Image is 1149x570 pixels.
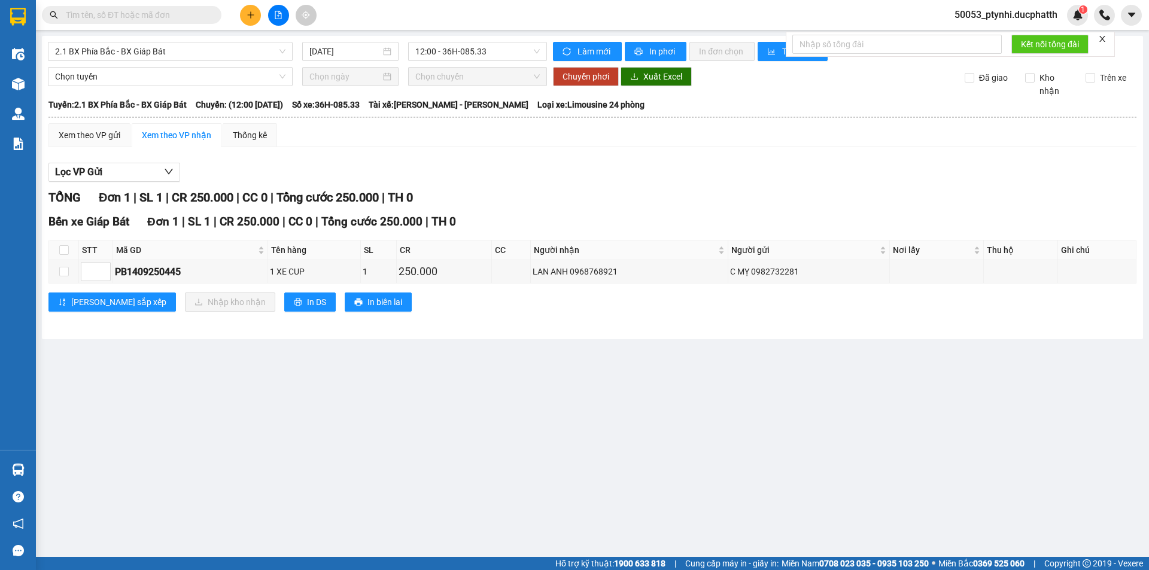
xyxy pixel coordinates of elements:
[288,215,312,228] span: CC 0
[55,68,285,86] span: Chọn tuyến
[621,67,692,86] button: downloadXuất Excel
[1081,5,1085,14] span: 1
[214,215,217,228] span: |
[142,129,211,142] div: Xem theo VP nhận
[1011,35,1089,54] button: Kết nối tổng đài
[361,240,397,260] th: SL
[399,263,490,280] div: 250.000
[59,129,120,142] div: Xem theo VP gửi
[1079,5,1087,14] sup: 1
[782,557,929,570] span: Miền Nam
[302,11,310,19] span: aim
[537,98,645,111] span: Loại xe: Limousine 24 phòng
[188,215,211,228] span: SL 1
[196,98,283,111] span: Chuyến: (12:00 [DATE])
[315,215,318,228] span: |
[492,240,530,260] th: CC
[533,265,726,278] div: LAN ANH 0968768921
[13,545,24,556] span: message
[1072,10,1083,20] img: icon-new-feature
[294,298,302,307] span: printer
[58,298,66,307] span: sort-ascending
[974,71,1013,84] span: Đã giao
[634,47,645,57] span: printer
[268,240,361,260] th: Tên hàng
[48,163,180,182] button: Lọc VP Gửi
[50,11,58,19] span: search
[932,561,935,566] span: ⚪️
[268,5,289,26] button: file-add
[1121,5,1142,26] button: caret-down
[731,243,877,257] span: Người gửi
[182,215,185,228] span: |
[172,190,233,205] span: CR 250.000
[13,518,24,529] span: notification
[282,215,285,228] span: |
[431,215,456,228] span: TH 0
[415,42,540,60] span: 12:00 - 36H-085.33
[382,190,385,205] span: |
[1083,559,1091,568] span: copyright
[296,5,317,26] button: aim
[1035,71,1077,97] span: Kho nhận
[10,8,26,26] img: logo-vxr
[388,190,413,205] span: TH 0
[270,190,273,205] span: |
[938,557,1025,570] span: Miền Bắc
[242,190,268,205] span: CC 0
[1098,35,1107,43] span: close
[236,190,239,205] span: |
[792,35,1002,54] input: Nhập số tổng đài
[354,298,363,307] span: printer
[369,98,528,111] span: Tài xế: [PERSON_NAME] - [PERSON_NAME]
[649,45,677,58] span: In phơi
[48,292,176,312] button: sort-ascending[PERSON_NAME] sắp xếp
[55,164,102,179] span: Lọc VP Gửi
[767,47,777,57] span: bar-chart
[345,292,412,312] button: printerIn biên lai
[71,295,166,309] span: [PERSON_NAME] sắp xếp
[12,48,25,60] img: warehouse-icon
[12,78,25,90] img: warehouse-icon
[79,240,113,260] th: STT
[270,265,358,278] div: 1 XE CUP
[643,70,682,83] span: Xuất Excel
[115,264,266,279] div: PB1409250445
[13,491,24,502] span: question-circle
[367,295,402,309] span: In biên lai
[309,45,381,58] input: 14/09/2025
[973,559,1025,568] strong: 0369 525 060
[534,243,716,257] span: Người nhận
[166,190,169,205] span: |
[397,240,492,260] th: CR
[66,8,207,22] input: Tìm tên, số ĐT hoặc mã đơn
[689,42,755,61] button: In đơn chọn
[945,7,1067,22] span: 50053_ptynhi.ducphatth
[185,292,275,312] button: downloadNhập kho nhận
[893,243,971,257] span: Nơi lấy
[240,5,261,26] button: plus
[233,129,267,142] div: Thống kê
[563,47,573,57] span: sync
[758,42,828,61] button: bar-chartThống kê
[415,68,540,86] span: Chọn chuyến
[247,11,255,19] span: plus
[1095,71,1131,84] span: Trên xe
[116,243,256,257] span: Mã GD
[1126,10,1137,20] span: caret-down
[133,190,136,205] span: |
[730,265,887,278] div: C MỴ 0982732281
[577,45,612,58] span: Làm mới
[553,67,619,86] button: Chuyển phơi
[1021,38,1079,51] span: Kết nối tổng đài
[309,70,381,83] input: Chọn ngày
[139,190,163,205] span: SL 1
[220,215,279,228] span: CR 250.000
[685,557,779,570] span: Cung cấp máy in - giấy in:
[363,265,394,278] div: 1
[55,42,285,60] span: 2.1 BX Phía Bắc - BX Giáp Bát
[48,100,187,109] b: Tuyến: 2.1 BX Phía Bắc - BX Giáp Bát
[276,190,379,205] span: Tổng cước 250.000
[307,295,326,309] span: In DS
[274,11,282,19] span: file-add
